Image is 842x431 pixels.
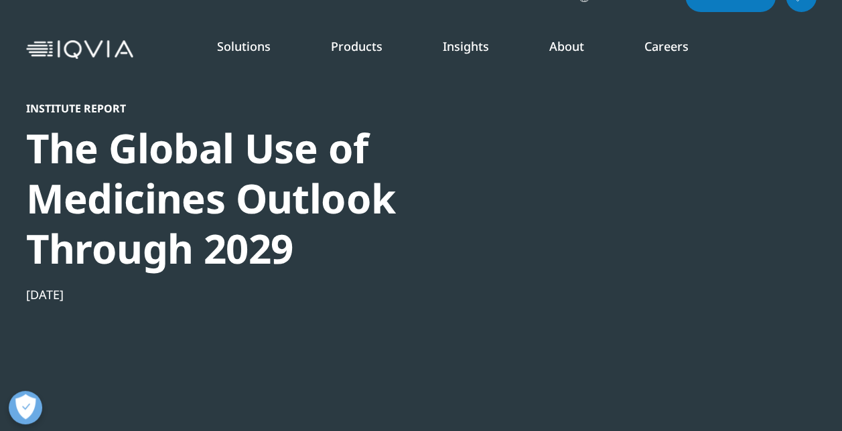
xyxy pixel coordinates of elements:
[217,38,271,54] a: Solutions
[139,18,817,81] nav: Primary
[26,102,486,115] div: Institute Report
[26,123,486,274] div: The Global Use of Medicines Outlook Through 2029
[26,286,486,303] div: [DATE]
[331,38,382,54] a: Products
[549,38,584,54] a: About
[26,40,133,60] img: IQVIA Healthcare Information Technology and Pharma Clinical Research Company
[644,38,689,54] a: Careers
[443,38,489,54] a: Insights
[9,391,42,424] button: Open Preferences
